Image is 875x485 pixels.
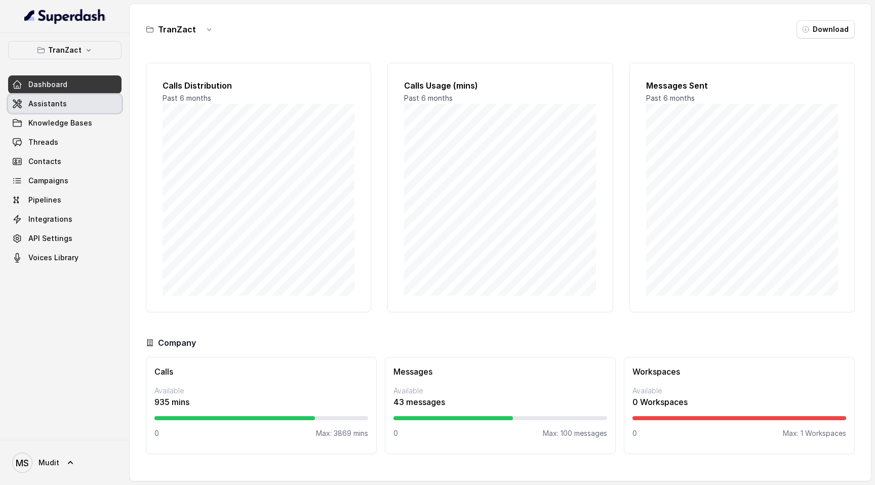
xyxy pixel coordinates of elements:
[783,428,846,438] p: Max: 1 Workspaces
[28,156,61,167] span: Contacts
[8,172,122,190] a: Campaigns
[393,366,607,378] h3: Messages
[8,152,122,171] a: Contacts
[393,396,607,408] p: 43 messages
[38,458,59,468] span: Mudit
[28,253,78,263] span: Voices Library
[8,95,122,113] a: Assistants
[393,428,398,438] p: 0
[28,99,67,109] span: Assistants
[24,8,106,24] img: light.svg
[646,79,838,92] h2: Messages Sent
[8,449,122,477] a: Mudit
[797,20,855,38] button: Download
[28,214,72,224] span: Integrations
[154,366,368,378] h3: Calls
[28,79,67,90] span: Dashboard
[8,114,122,132] a: Knowledge Bases
[543,428,607,438] p: Max: 100 messages
[28,233,72,244] span: API Settings
[632,428,637,438] p: 0
[632,396,846,408] p: 0 Workspaces
[158,337,196,349] h3: Company
[48,44,82,56] p: TranZact
[28,118,92,128] span: Knowledge Bases
[8,133,122,151] a: Threads
[632,366,846,378] h3: Workspaces
[404,94,453,102] span: Past 6 months
[158,23,196,35] h3: TranZact
[8,75,122,94] a: Dashboard
[163,94,211,102] span: Past 6 months
[8,229,122,248] a: API Settings
[8,210,122,228] a: Integrations
[28,176,68,186] span: Campaigns
[646,94,695,102] span: Past 6 months
[8,191,122,209] a: Pipelines
[8,41,122,59] button: TranZact
[28,137,58,147] span: Threads
[404,79,596,92] h2: Calls Usage (mins)
[163,79,354,92] h2: Calls Distribution
[154,386,368,396] p: Available
[393,386,607,396] p: Available
[28,195,61,205] span: Pipelines
[154,428,159,438] p: 0
[316,428,368,438] p: Max: 3869 mins
[154,396,368,408] p: 935 mins
[8,249,122,267] a: Voices Library
[16,458,29,468] text: MS
[632,386,846,396] p: Available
